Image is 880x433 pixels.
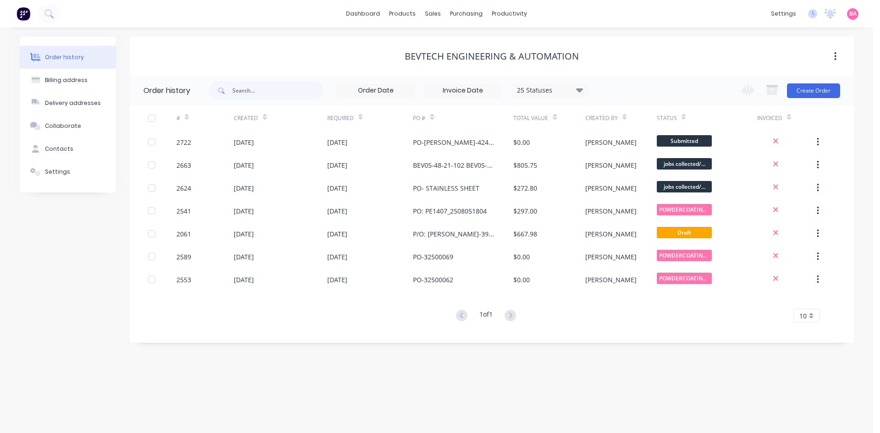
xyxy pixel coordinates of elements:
[413,229,495,239] div: P/O: [PERSON_NAME]-3968-SD
[413,275,453,285] div: PO-32500062
[327,229,347,239] div: [DATE]
[513,160,537,170] div: $805.75
[405,51,579,62] div: Bevtech Engineering & Automation
[413,114,425,122] div: PO #
[657,158,712,170] span: jobs collected/...
[513,114,548,122] div: Total Value
[413,160,495,170] div: BEV05-48-21-102 BEV05-48-21-101
[337,84,414,98] input: Order Date
[20,137,116,160] button: Contacts
[176,252,191,262] div: 2589
[787,83,840,98] button: Create Order
[585,229,637,239] div: [PERSON_NAME]
[45,76,88,84] div: Billing address
[511,85,588,95] div: 25 Statuses
[413,137,495,147] div: PO-[PERSON_NAME]-4240-MC
[585,105,657,131] div: Created By
[657,273,712,284] span: POWDERCOATING/S...
[513,105,585,131] div: Total Value
[849,10,857,18] span: BA
[234,252,254,262] div: [DATE]
[176,105,234,131] div: #
[585,206,637,216] div: [PERSON_NAME]
[385,7,420,21] div: products
[234,229,254,239] div: [DATE]
[20,46,116,69] button: Order history
[513,252,530,262] div: $0.00
[176,229,191,239] div: 2061
[513,206,537,216] div: $297.00
[585,252,637,262] div: [PERSON_NAME]
[413,105,513,131] div: PO #
[45,53,84,61] div: Order history
[585,160,637,170] div: [PERSON_NAME]
[232,82,323,100] input: Search...
[513,275,530,285] div: $0.00
[176,183,191,193] div: 2624
[657,250,712,261] span: POWDERCOATING/S...
[413,183,479,193] div: PO- STAINLESS SHEET
[234,137,254,147] div: [DATE]
[657,105,757,131] div: Status
[16,7,30,21] img: Factory
[585,275,637,285] div: [PERSON_NAME]
[513,229,537,239] div: $667.98
[327,137,347,147] div: [DATE]
[757,105,814,131] div: Invoiced
[657,227,712,238] span: Draft
[45,99,101,107] div: Delivery addresses
[327,105,413,131] div: Required
[143,85,190,96] div: Order history
[585,114,618,122] div: Created By
[420,7,445,21] div: sales
[20,92,116,115] button: Delivery addresses
[513,137,530,147] div: $0.00
[413,206,487,216] div: PO: PE1407_2508051804
[657,181,712,192] span: jobs collected/...
[20,115,116,137] button: Collaborate
[424,84,501,98] input: Invoice Date
[585,183,637,193] div: [PERSON_NAME]
[234,206,254,216] div: [DATE]
[20,69,116,92] button: Billing address
[45,145,73,153] div: Contacts
[657,204,712,215] span: POWDERCOATING/S...
[487,7,532,21] div: productivity
[176,137,191,147] div: 2722
[45,122,81,130] div: Collaborate
[327,160,347,170] div: [DATE]
[657,135,712,147] span: Submitted
[176,206,191,216] div: 2541
[45,168,70,176] div: Settings
[176,160,191,170] div: 2663
[757,114,782,122] div: Invoiced
[234,183,254,193] div: [DATE]
[479,309,493,323] div: 1 of 1
[327,183,347,193] div: [DATE]
[799,311,807,321] span: 10
[413,252,453,262] div: PO-32500069
[445,7,487,21] div: purchasing
[176,114,180,122] div: #
[234,275,254,285] div: [DATE]
[327,206,347,216] div: [DATE]
[657,114,677,122] div: Status
[327,114,354,122] div: Required
[327,275,347,285] div: [DATE]
[234,105,327,131] div: Created
[176,275,191,285] div: 2553
[585,137,637,147] div: [PERSON_NAME]
[341,7,385,21] a: dashboard
[327,252,347,262] div: [DATE]
[234,160,254,170] div: [DATE]
[766,7,801,21] div: settings
[513,183,537,193] div: $272.80
[20,160,116,183] button: Settings
[234,114,258,122] div: Created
